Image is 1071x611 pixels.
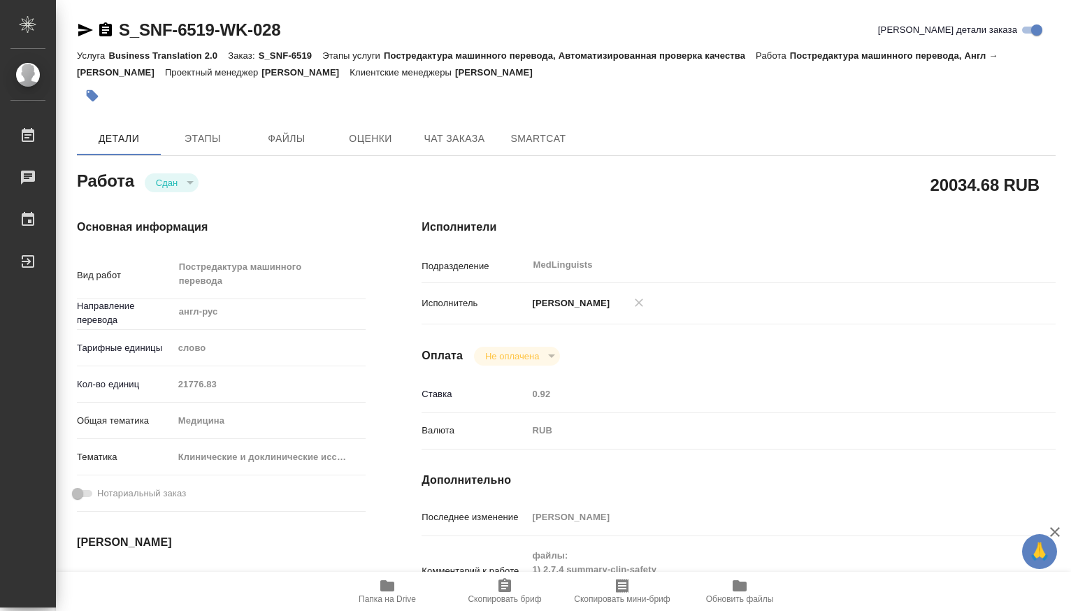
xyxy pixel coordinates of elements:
p: Ставка [422,387,527,401]
span: 🙏 [1028,537,1051,566]
button: Не оплачена [481,350,543,362]
span: Папка на Drive [359,594,416,604]
p: [PERSON_NAME] [527,296,610,310]
span: Файлы [253,130,320,148]
p: Вид работ [77,268,173,282]
span: SmartCat [505,130,572,148]
div: Медицина [173,409,366,433]
div: Сдан [474,347,560,366]
p: Работа [756,50,790,61]
p: Направление перевода [77,299,173,327]
p: Тематика [77,450,173,464]
button: Обновить файлы [681,572,798,611]
span: Обновить файлы [706,594,774,604]
span: Детали [85,130,152,148]
p: Последнее изменение [422,510,527,524]
p: S_SNF-6519 [259,50,323,61]
button: Сдан [152,177,182,189]
p: Исполнитель [422,296,527,310]
a: S_SNF-6519-WK-028 [119,20,280,39]
div: Клинические и доклинические исследования [173,445,366,469]
p: Постредактура машинного перевода, Автоматизированная проверка качества [384,50,756,61]
p: [PERSON_NAME] [455,67,543,78]
h4: Исполнители [422,219,1056,236]
button: Папка на Drive [329,572,446,611]
button: Скопировать ссылку [97,22,114,38]
p: Business Translation 2.0 [108,50,228,61]
p: Проектный менеджер [165,67,261,78]
p: Этапы услуги [322,50,384,61]
p: Заказ: [228,50,258,61]
p: [PERSON_NAME] [261,67,350,78]
button: 🙏 [1022,534,1057,569]
button: Скопировать ссылку для ЯМессенджера [77,22,94,38]
h2: 20034.68 RUB [930,173,1040,196]
p: Клиентские менеджеры [350,67,455,78]
p: Комментарий к работе [422,564,527,578]
span: [PERSON_NAME] детали заказа [878,23,1017,37]
span: Оценки [337,130,404,148]
h4: Дополнительно [422,472,1056,489]
p: Кол-во единиц [77,378,173,391]
p: Общая тематика [77,414,173,428]
p: Услуга [77,50,108,61]
input: Пустое поле [173,570,296,590]
input: Пустое поле [527,507,1002,527]
button: Скопировать бриф [446,572,563,611]
span: Чат заказа [421,130,488,148]
div: RUB [527,419,1002,443]
span: Скопировать мини-бриф [574,594,670,604]
textarea: файлы: 1) 2.7.4 summary-clin-safety 2) 2.7.3 summary-clin-efficacy [527,544,1002,596]
span: Этапы [169,130,236,148]
h4: Основная информация [77,219,366,236]
div: Сдан [145,173,199,192]
p: Тарифные единицы [77,341,173,355]
p: Подразделение [422,259,527,273]
div: слово [173,336,366,360]
h4: Оплата [422,347,463,364]
button: Скопировать мини-бриф [563,572,681,611]
input: Пустое поле [173,374,366,394]
span: Нотариальный заказ [97,487,186,501]
h4: [PERSON_NAME] [77,534,366,551]
span: Скопировать бриф [468,594,541,604]
input: Пустое поле [527,384,1002,404]
button: Добавить тэг [77,80,108,111]
h2: Работа [77,167,134,192]
p: Валюта [422,424,527,438]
